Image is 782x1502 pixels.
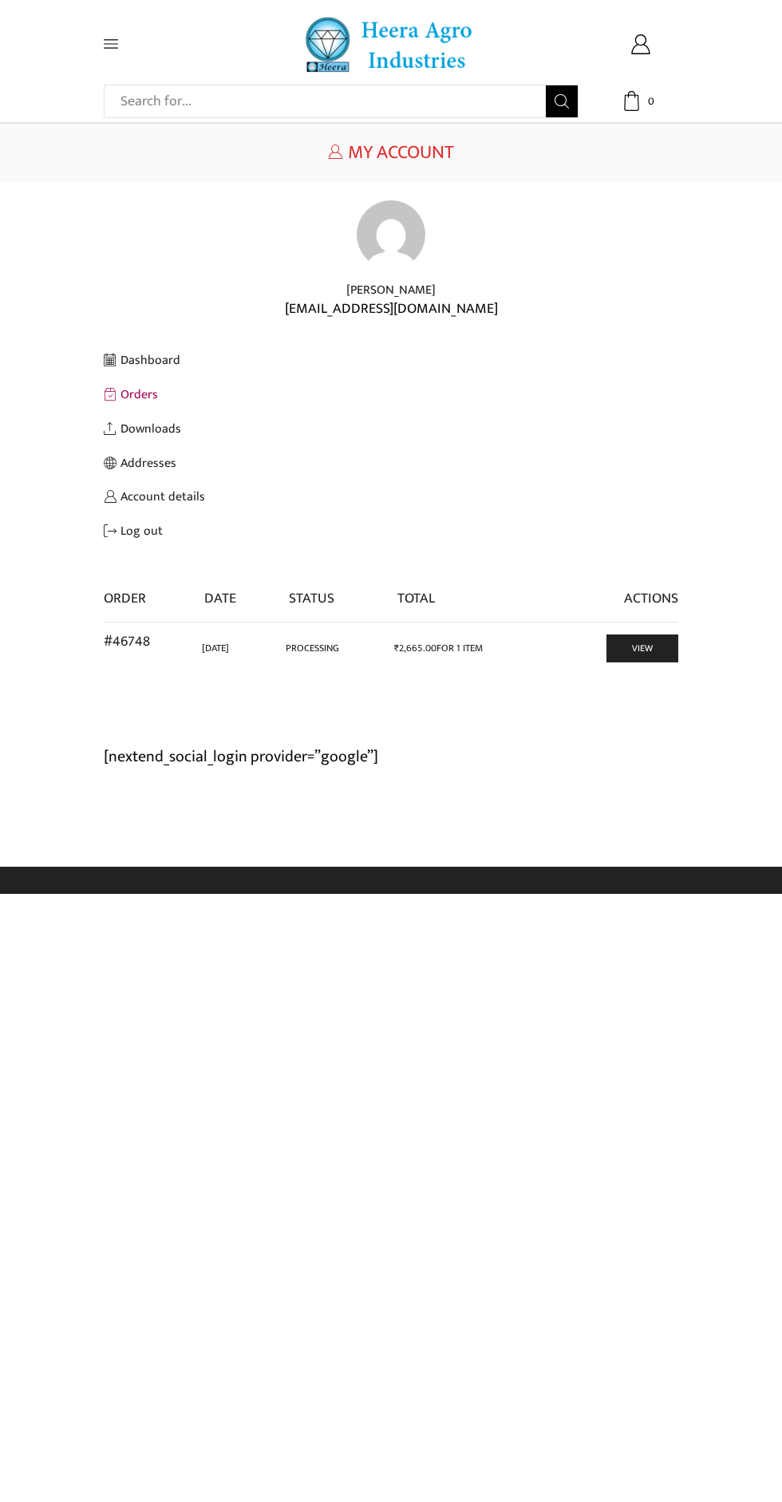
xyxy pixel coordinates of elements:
time: [DATE] [202,640,229,657]
span: My Account [348,136,454,168]
span: 0 [642,93,658,109]
span: ₹ [394,640,399,657]
a: Addresses [104,446,678,480]
button: Search button [546,85,578,117]
span: 2,665.00 [394,640,436,657]
div: [PERSON_NAME] [104,281,678,299]
a: Orders [104,377,678,412]
span: Total [397,587,435,611]
a: Dashboard [104,343,678,377]
span: Date [204,587,236,611]
a: Log out [104,514,678,548]
div: [EMAIL_ADDRESS][DOMAIN_NAME] [104,299,678,320]
td: for 1 item [387,622,552,672]
p: [nextend_social_login provider=”google”] [104,744,678,769]
input: Search for... [113,85,546,117]
a: View order number 46748 [104,630,150,654]
a: 0 [602,91,678,111]
span: Status [289,587,334,611]
td: Processing [278,622,387,672]
a: View order 46748 [606,634,678,662]
a: Account details [104,480,678,514]
span: Order [104,587,146,611]
a: Downloads [104,412,678,446]
span: Actions [624,587,678,611]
